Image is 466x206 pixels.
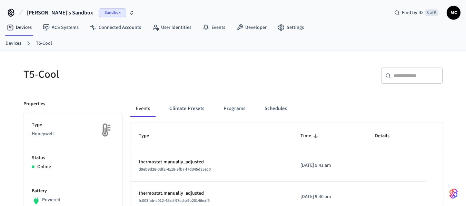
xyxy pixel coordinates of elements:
span: Find by ID [402,9,423,16]
span: fc003fab-c012-45ad-97cd-a9b20146eaf5 [139,198,210,204]
a: Devices [1,21,37,34]
button: Climate Presets [164,100,210,117]
a: Developer [231,21,272,34]
p: Status [32,154,114,162]
img: SeamLogoGradient.69752ec5.svg [449,188,458,199]
img: thermostat_fallback [97,121,114,139]
p: Online [37,163,51,171]
span: Sandbox [99,8,126,17]
a: Events [197,21,231,34]
button: MC [447,6,460,20]
p: [DATE] 9:40 am [300,193,358,200]
button: Programs [218,100,251,117]
a: Devices [6,40,21,47]
span: d9eb9d28-0df2-4118-8fb7-f7d345d35ec0 [139,166,211,172]
p: Powered [42,196,60,204]
span: MC [447,7,460,19]
a: Settings [272,21,309,34]
a: ACS Systems [37,21,84,34]
p: [DATE] 9:41 am [300,162,358,169]
a: T5-Cool [36,40,52,47]
p: Type [32,121,114,129]
a: Connected Accounts [84,21,147,34]
p: Battery [32,187,114,195]
span: Time [300,131,320,141]
p: Honeywell [32,130,114,138]
span: Type [139,131,158,141]
p: thermostat.manually_adjusted [139,159,284,166]
a: User Identities [147,21,197,34]
p: thermostat.manually_adjusted [139,190,284,197]
button: Schedules [259,100,293,117]
h5: T5-Cool [23,67,229,82]
span: [PERSON_NAME]'s Sandbox [27,9,93,17]
span: Details [375,131,398,141]
div: Find by IDCtrl K [389,7,444,19]
button: Events [130,100,156,117]
span: Ctrl K [425,9,438,16]
p: Properties [23,100,45,108]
